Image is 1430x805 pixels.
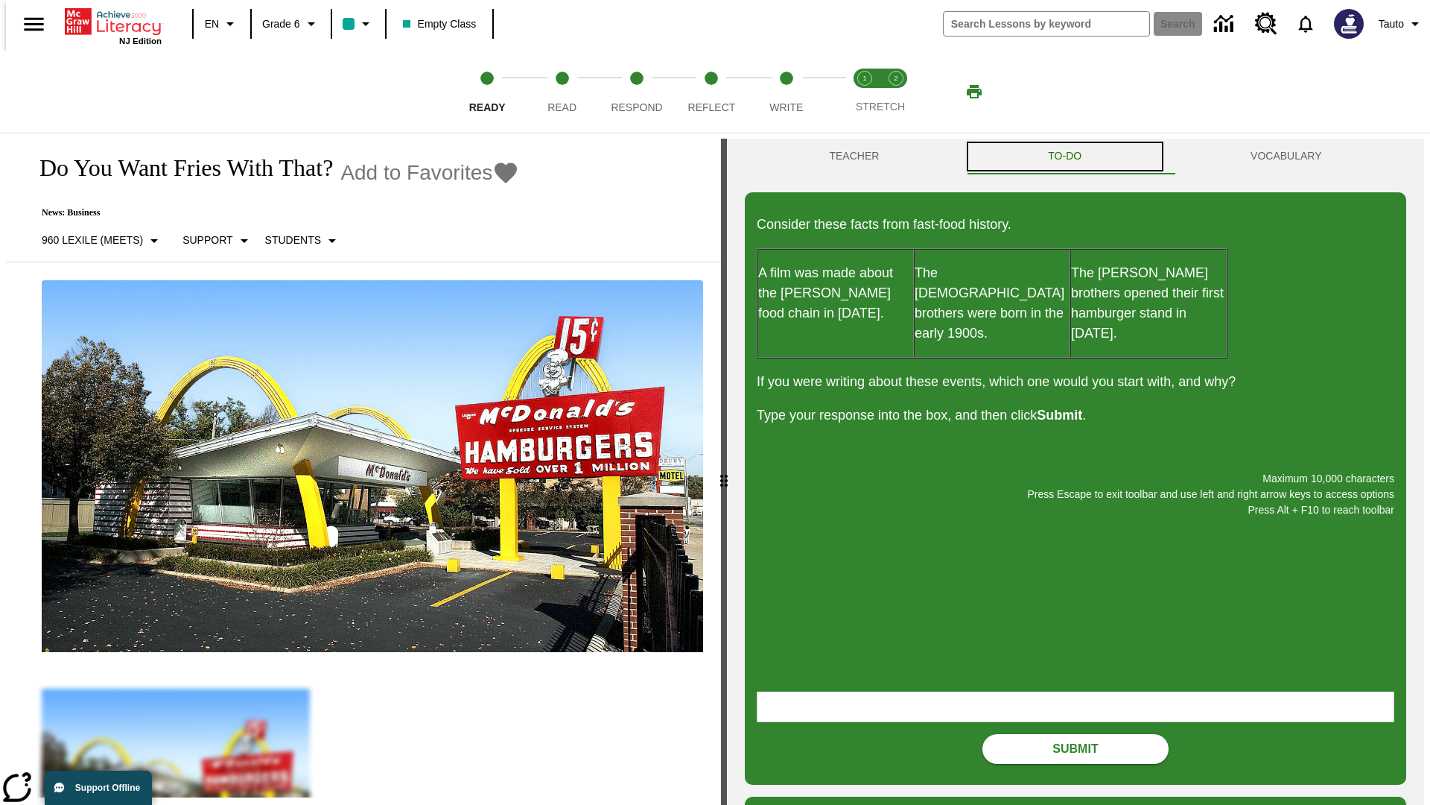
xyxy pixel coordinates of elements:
[944,12,1149,36] input: search field
[688,101,736,113] span: Reflect
[745,139,964,174] button: Teacher
[259,227,347,254] button: Select Student
[1286,4,1325,43] a: Notifications
[594,51,680,133] button: Respond step 3 of 5
[1246,4,1286,44] a: Resource Center, Will open in new tab
[950,78,998,105] button: Print
[843,51,886,133] button: Stretch Read step 1 of 2
[856,101,905,113] span: STRETCH
[6,12,217,25] body: Maximum 10,000 characters Press Escape to exit toolbar and use left and right arrow keys to acces...
[1379,16,1404,32] span: Tauto
[119,37,162,45] span: NJ Edition
[1334,9,1364,39] img: Avatar
[743,51,830,133] button: Write step 5 of 5
[1166,139,1406,174] button: VOCABULARY
[757,502,1394,518] p: Press Alt + F10 to reach toolbar
[182,233,232,248] p: Support
[758,263,913,323] p: A film was made about the [PERSON_NAME] food chain in [DATE].
[964,139,1166,174] button: TO-DO
[265,233,321,248] p: Students
[42,280,703,653] img: One of the first McDonald's stores, with the iconic red sign and golden arches.
[757,372,1394,392] p: If you were writing about these events, which one would you start with, and why?
[727,139,1424,805] div: activity
[1205,4,1246,45] a: Data Center
[1071,263,1226,344] p: The [PERSON_NAME] brothers opened their first hamburger stand in [DATE].
[24,207,519,218] p: News: Business
[668,51,754,133] button: Reflect step 4 of 5
[757,471,1394,487] p: Maximum 10,000 characters
[757,487,1394,502] p: Press Escape to exit toolbar and use left and right arrow keys to access options
[611,101,662,113] span: Respond
[12,2,56,46] button: Open side menu
[198,10,246,37] button: Language: EN, Select a language
[24,154,333,182] h1: Do You Want Fries With That?
[6,139,721,798] div: reading
[45,771,152,805] button: Support Offline
[518,51,605,133] button: Read step 2 of 5
[547,101,576,113] span: Read
[65,5,162,45] div: Home
[874,51,918,133] button: Stretch Respond step 2 of 2
[403,16,477,32] span: Empty Class
[469,101,506,113] span: Ready
[177,227,258,254] button: Scaffolds, Support
[36,227,169,254] button: Select Lexile, 960 Lexile (Meets)
[340,161,492,185] span: Add to Favorites
[862,75,866,82] text: 1
[444,51,530,133] button: Ready step 1 of 5
[1373,10,1430,37] button: Profile/Settings
[721,139,727,805] div: Press Enter or Spacebar and then press right and left arrow keys to move the slider
[757,215,1394,235] p: Consider these facts from fast-food history.
[745,139,1406,174] div: Instructional Panel Tabs
[757,405,1394,426] p: Type your response into the box, and then click .
[42,233,143,248] p: 960 Lexile (Meets)
[769,101,803,113] span: Write
[337,10,381,37] button: Class color is teal. Change class color
[894,75,897,82] text: 2
[340,160,519,186] button: Add to Favorites - Do You Want Fries With That?
[205,16,219,32] span: EN
[75,783,140,793] span: Support Offline
[1037,408,1082,423] strong: Submit
[982,734,1169,764] button: Submit
[256,10,326,37] button: Grade: Grade 6, Select a grade
[915,263,1070,344] p: The [DEMOGRAPHIC_DATA] brothers were born in the early 1900s.
[262,16,300,32] span: Grade 6
[1325,4,1373,43] button: Select a new avatar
